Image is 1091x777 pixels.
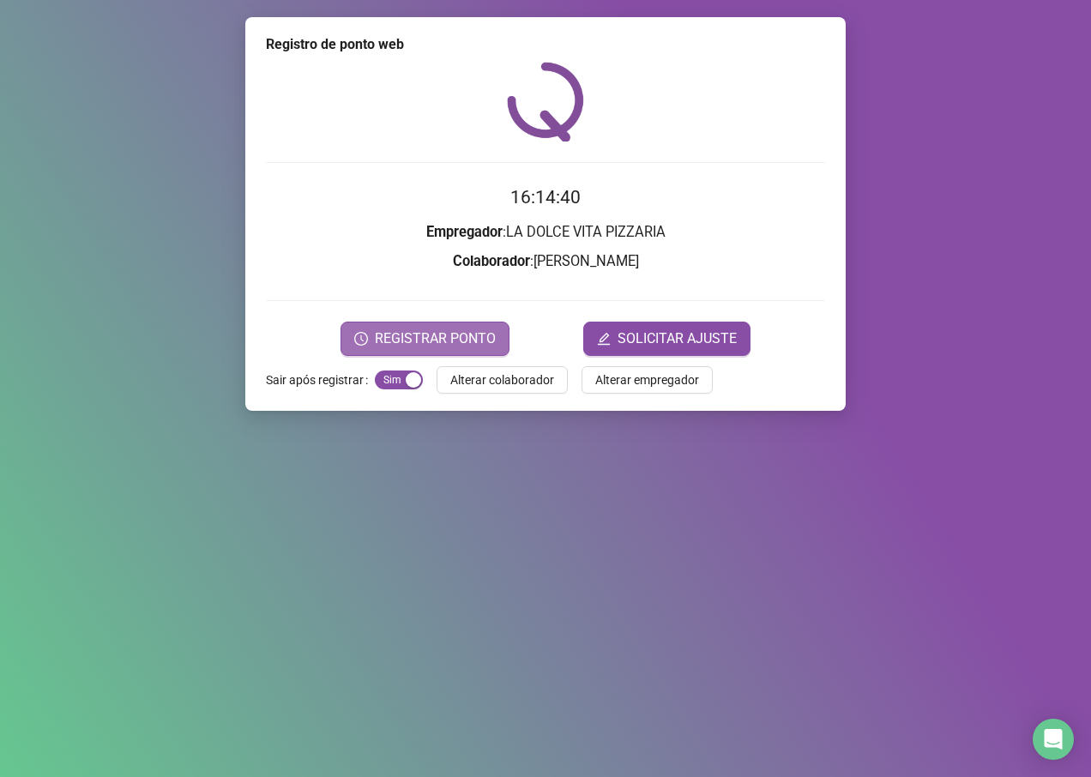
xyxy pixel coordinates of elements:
div: Registro de ponto web [266,34,825,55]
h3: : LA DOLCE VITA PIZZARIA [266,221,825,244]
span: SOLICITAR AJUSTE [618,328,737,349]
label: Sair após registrar [266,366,375,394]
button: Alterar empregador [582,366,713,394]
span: REGISTRAR PONTO [375,328,496,349]
button: editSOLICITAR AJUSTE [583,322,750,356]
time: 16:14:40 [510,187,581,208]
span: edit [597,332,611,346]
img: QRPoint [507,62,584,142]
span: Alterar empregador [595,370,699,389]
span: Alterar colaborador [450,370,554,389]
strong: Colaborador [453,253,530,269]
div: Open Intercom Messenger [1033,719,1074,760]
span: clock-circle [354,332,368,346]
button: Alterar colaborador [437,366,568,394]
h3: : [PERSON_NAME] [266,250,825,273]
button: REGISTRAR PONTO [341,322,509,356]
strong: Empregador [426,224,503,240]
